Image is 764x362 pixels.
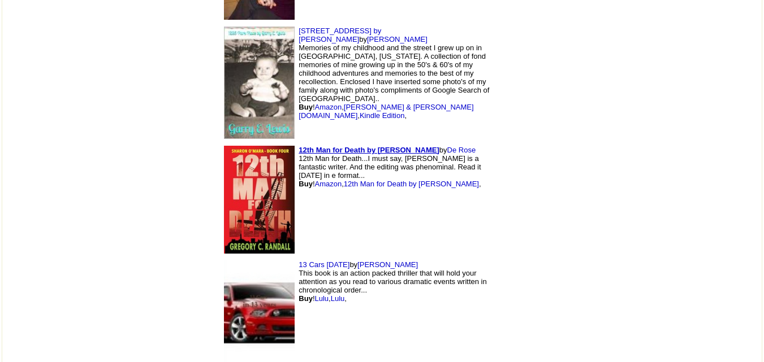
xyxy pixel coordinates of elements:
[331,294,345,303] a: Lulu
[563,86,566,89] img: shim.gif
[299,103,473,120] a: [PERSON_NAME] & [PERSON_NAME][DOMAIN_NAME]
[357,260,418,269] a: [PERSON_NAME]
[299,27,381,43] a: [STREET_ADDRESS] by [PERSON_NAME]
[447,146,476,154] a: De Rose
[299,294,313,303] b: Buy
[315,103,342,111] a: Amazon
[563,203,566,206] img: shim.gif
[299,260,349,269] a: 13 Cars [DATE]
[224,146,295,254] img: 56503.jpg
[315,180,342,188] a: Amazon
[507,49,552,116] img: shim.gif
[299,35,489,120] font: by Memories of my childhood and the street I grew up on in [GEOGRAPHIC_DATA], [US_STATE]. A colle...
[360,111,405,120] a: Kindle Edition
[299,103,313,111] b: Buy
[299,180,313,188] b: Buy
[315,294,329,303] a: Lulu
[299,146,439,154] a: 12th Man for Death by [PERSON_NAME]
[224,27,295,138] img: 77636.jpg
[299,146,481,188] font: by 12th Man for Death...I must say, [PERSON_NAME] is a fantastic writer. And the editing was phen...
[507,165,552,233] img: shim.gif
[367,35,428,43] a: [PERSON_NAME]
[563,317,566,320] img: shim.gif
[299,260,486,303] font: by This book is an action packed thriller that will hold your attention as you read to various dr...
[507,280,552,347] img: shim.gif
[344,180,479,188] a: 12th Man for Death by [PERSON_NAME]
